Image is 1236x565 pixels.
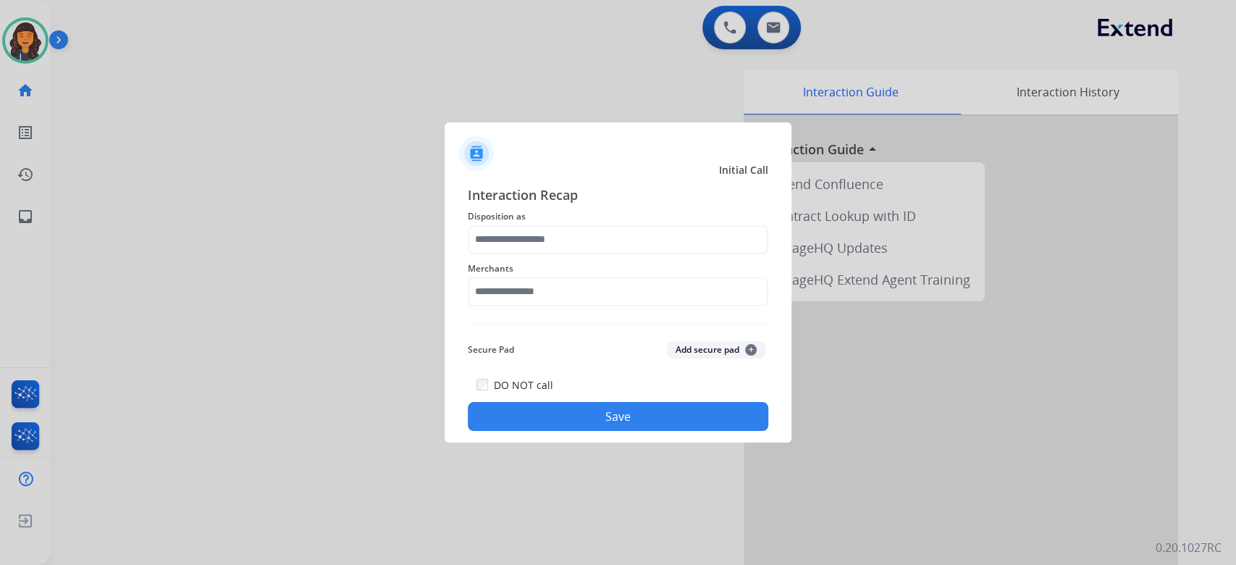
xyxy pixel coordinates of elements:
span: Initial Call [719,163,768,177]
span: Merchants [468,260,768,277]
label: DO NOT call [494,378,553,393]
button: Add secure pad+ [667,341,765,359]
p: 0.20.1027RC [1156,539,1222,556]
img: contactIcon [459,136,494,171]
span: + [745,344,757,356]
span: Secure Pad [468,341,514,359]
button: Save [468,402,768,431]
span: Interaction Recap [468,185,768,208]
span: Disposition as [468,208,768,225]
